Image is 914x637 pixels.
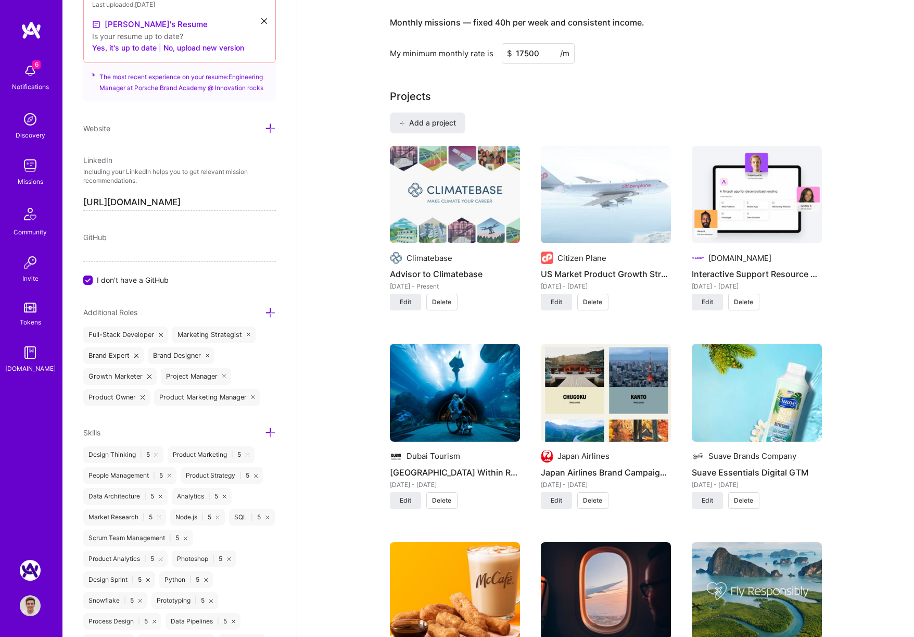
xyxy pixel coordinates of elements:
[83,613,161,630] div: Process Design 5
[154,389,261,406] div: Product Marketing Manager
[146,578,150,582] i: icon Close
[217,617,219,626] span: |
[206,354,210,358] i: icon Close
[728,294,759,310] button: Delete
[20,560,41,581] img: A.Team: Google Calendar Integration Testing
[204,578,208,582] i: icon Close
[432,297,451,307] span: Delete
[18,176,43,187] div: Missions
[222,374,226,379] i: icon Close
[83,571,155,588] div: Design Sprint 5
[83,168,276,185] p: Including your LinkedIn helps you to get relevant mission recommendations.
[400,297,411,307] span: Edit
[208,492,210,501] span: |
[172,327,256,343] div: Marketing Strategist
[692,450,704,463] img: Company logo
[551,297,562,307] span: Edit
[159,495,162,498] i: icon Close
[20,155,41,176] img: teamwork
[153,471,155,480] span: |
[692,267,822,281] h4: Interactive Support Resource — [DOMAIN_NAME]
[541,146,671,244] img: US Market Product Growth Strategy
[20,60,41,81] img: bell
[159,42,161,53] span: |
[14,227,47,238] div: Community
[407,451,460,461] div: Dubai Tourism
[231,451,233,459] span: |
[134,354,138,358] i: icon Close
[168,474,171,478] i: icon Close
[83,347,144,364] div: Brand Expert
[541,294,572,310] button: Edit
[22,273,39,284] div: Invite
[83,57,276,102] div: The most recent experience on your resume: Engineering Manager at Porsche Brand Academy @ Innovat...
[83,233,107,242] span: GitHub
[734,297,753,307] span: Delete
[83,467,176,484] div: People Management 5
[577,294,608,310] button: Delete
[83,488,168,505] div: Data Architecture 5
[166,613,240,630] div: Data Pipelines 5
[17,560,43,581] a: A.Team: Google Calendar Integration Testing
[390,294,421,310] button: Edit
[227,557,231,561] i: icon Close
[144,555,146,563] span: |
[20,342,41,363] img: guide book
[181,467,263,484] div: Product Strategy 5
[702,496,713,505] span: Edit
[265,516,269,519] i: icon Close
[216,516,220,519] i: icon Close
[426,492,458,509] button: Delete
[251,513,253,521] span: |
[83,592,147,609] div: Snowflake 5
[18,202,43,227] img: Community
[583,496,602,505] span: Delete
[5,363,56,374] div: [DOMAIN_NAME]
[83,368,157,385] div: Growth Marketer
[390,113,465,133] button: Add a project
[557,253,606,264] div: Citizen Plane
[692,492,723,509] button: Edit
[159,571,213,588] div: Python 5
[16,130,45,141] div: Discovery
[702,297,713,307] span: Edit
[83,308,137,317] span: Additional Roles
[12,81,49,92] div: Notifications
[692,281,822,292] div: [DATE] - [DATE]
[692,344,822,442] img: Suave Essentials Digital GTM
[560,48,569,59] span: /m
[583,297,602,307] span: Delete
[189,576,192,584] span: |
[390,18,644,28] h4: Monthly missions — fixed 40h per week and consistent income.
[201,513,204,521] span: |
[21,21,42,40] img: logo
[147,374,151,379] i: icon Close
[159,333,163,337] i: icon Close
[247,333,251,337] i: icon Close
[232,620,235,623] i: icon Close
[728,492,759,509] button: Delete
[390,466,520,479] h4: [GEOGRAPHIC_DATA] Within Reach
[407,253,452,264] div: Climatebase
[551,496,562,505] span: Edit
[390,344,520,442] img: Dubai Within Reach
[157,516,161,519] i: icon Close
[432,496,451,505] span: Delete
[153,620,156,623] i: icon Close
[399,118,455,128] span: Add a project
[577,492,608,509] button: Delete
[92,71,95,79] i: icon SuggestedTeams
[390,267,520,281] h4: Advisor to Climatebase
[83,530,193,546] div: Scrum Team Management 5
[390,492,421,509] button: Edit
[151,592,218,609] div: Prototyping 5
[223,495,226,498] i: icon Close
[97,274,169,285] span: I don't have a GitHub
[24,303,36,313] img: tokens
[246,453,249,457] i: icon Close
[708,451,796,461] div: Suave Brands Company
[143,513,145,521] span: |
[172,488,232,505] div: Analytics 5
[159,557,162,561] i: icon Close
[692,146,822,244] img: Interactive Support Resource — A.Guide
